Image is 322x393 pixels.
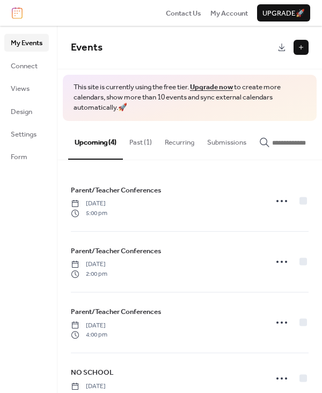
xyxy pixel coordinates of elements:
a: NO SCHOOL [71,367,114,378]
span: My Account [210,8,248,19]
span: Events [71,38,103,58]
button: Submissions [201,121,253,159]
span: Design [11,106,32,117]
span: This site is currently using the free tier. to create more calendars, show more than 10 events an... [74,82,306,113]
span: Form [11,152,27,162]
a: Views [4,80,49,97]
span: [DATE] [71,382,106,391]
a: Parent/Teacher Conferences [71,306,162,318]
span: [DATE] [71,199,107,209]
button: Past (1) [123,121,158,159]
img: logo [12,7,23,19]
span: 2:00 pm [71,269,107,279]
span: Parent/Teacher Conferences [71,185,162,196]
span: Contact Us [166,8,201,19]
span: [DATE] [71,321,107,331]
a: Connect [4,57,49,74]
a: Form [4,148,49,165]
a: Design [4,103,49,120]
span: My Events [11,38,42,48]
a: Contact Us [166,8,201,18]
span: Parent/Teacher Conferences [71,246,162,256]
button: Upgrade🚀 [257,4,310,22]
span: Settings [11,129,36,140]
span: Connect [11,61,38,72]
span: NO SCHOOL [71,367,114,378]
span: 5:00 pm [71,209,107,218]
a: Settings [4,125,49,142]
button: Upcoming (4) [68,121,123,160]
button: Recurring [158,121,201,159]
a: My Account [210,8,248,18]
a: My Events [4,34,49,51]
a: Upgrade now [190,80,233,94]
span: [DATE] [71,260,107,269]
a: Parent/Teacher Conferences [71,245,162,257]
span: Upgrade 🚀 [262,8,305,19]
span: 4:00 pm [71,330,107,340]
a: Parent/Teacher Conferences [71,184,162,196]
span: Views [11,83,30,94]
